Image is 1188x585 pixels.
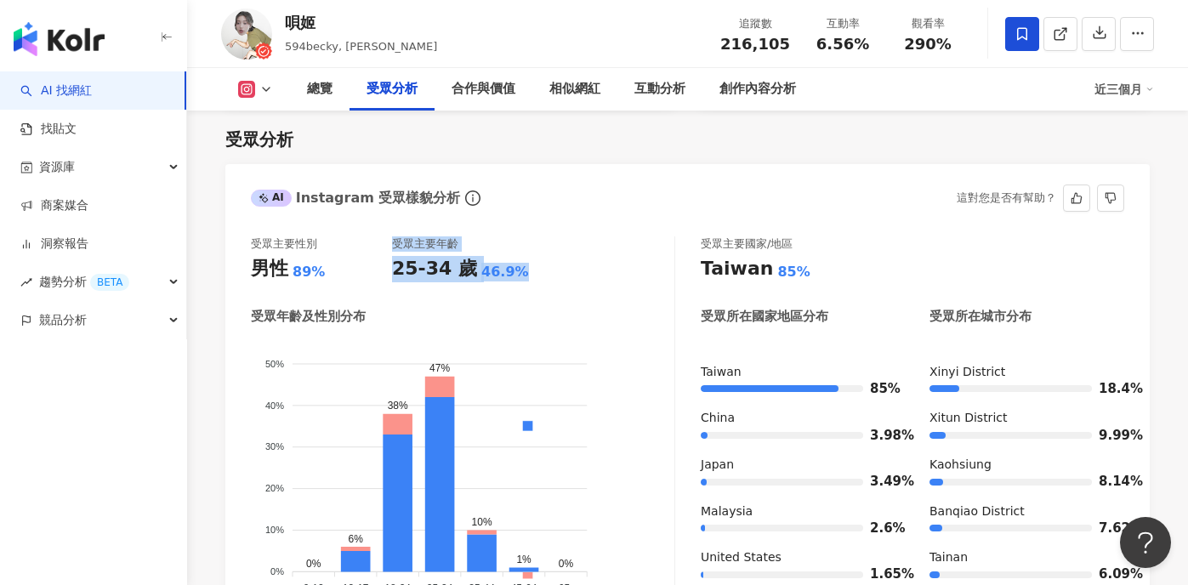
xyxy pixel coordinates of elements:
tspan: 0% [270,566,284,576]
img: KOL Avatar [221,9,272,60]
div: 這對您是否有幫助？ [957,185,1056,211]
span: 85% [870,383,895,395]
div: 相似網紅 [549,79,600,99]
span: 3.49% [870,475,895,488]
div: 創作內容分析 [719,79,796,99]
span: 9.99% [1099,429,1124,442]
div: 唄姬 [285,12,437,33]
div: 追蹤數 [720,15,790,32]
div: Instagram 受眾樣貌分析 [251,189,460,207]
span: info-circle [463,188,483,208]
iframe: Help Scout Beacon - Open [1120,517,1171,568]
span: 3.98% [870,429,895,442]
div: 46.9% [481,263,529,281]
div: 合作與價值 [452,79,515,99]
a: searchAI 找網紅 [20,82,92,99]
div: 受眾分析 [367,79,418,99]
div: 受眾年齡及性別分布 [251,308,366,326]
div: Xitun District [929,410,1124,427]
div: Taiwan [701,256,773,282]
div: 受眾主要國家/地區 [701,236,793,252]
span: 6.09% [1099,568,1124,581]
div: 85% [777,263,810,281]
a: 找貼文 [20,121,77,138]
tspan: 20% [265,483,284,493]
div: BETA [90,274,129,291]
div: United States [701,549,895,566]
span: rise [20,276,32,288]
div: Malaysia [701,503,895,520]
div: Taiwan [701,364,895,381]
div: China [701,410,895,427]
div: 互動率 [810,15,875,32]
tspan: 10% [265,525,284,535]
div: AI [251,190,292,207]
span: 資源庫 [39,148,75,186]
span: 18.4% [1099,383,1124,395]
div: 受眾所在城市分布 [929,308,1032,326]
span: 290% [904,36,952,53]
div: 89% [293,263,325,281]
tspan: 30% [265,441,284,452]
span: 8.14% [1099,475,1124,488]
span: 6.56% [816,36,869,53]
span: 1.65% [870,568,895,581]
div: Tainan [929,549,1124,566]
div: 互動分析 [634,79,685,99]
span: 594becky, [PERSON_NAME] [285,40,437,53]
div: 總覽 [307,79,333,99]
a: 商案媒合 [20,197,88,214]
span: 2.6% [870,522,895,535]
span: 趨勢分析 [39,263,129,301]
span: dislike [1105,192,1117,204]
a: 洞察報告 [20,236,88,253]
tspan: 40% [265,400,284,410]
span: 競品分析 [39,301,87,339]
span: like [1071,192,1083,204]
div: Banqiao District [929,503,1124,520]
span: 男性 [378,494,411,506]
div: 觀看率 [895,15,960,32]
div: 受眾主要性別 [251,236,317,252]
div: 受眾主要年齡 [392,236,458,252]
span: 216,105 [720,35,790,53]
div: 受眾所在國家地區分布 [701,308,828,326]
div: 受眾分析 [225,128,293,151]
div: Xinyi District [929,364,1124,381]
div: 近三個月 [1094,76,1154,103]
div: 25-34 歲 [392,256,477,282]
div: 男性 [251,256,288,282]
tspan: 50% [265,358,284,368]
img: logo [14,22,105,56]
span: 7.62% [1099,522,1124,535]
div: Japan [701,457,895,474]
div: Kaohsiung [929,457,1124,474]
